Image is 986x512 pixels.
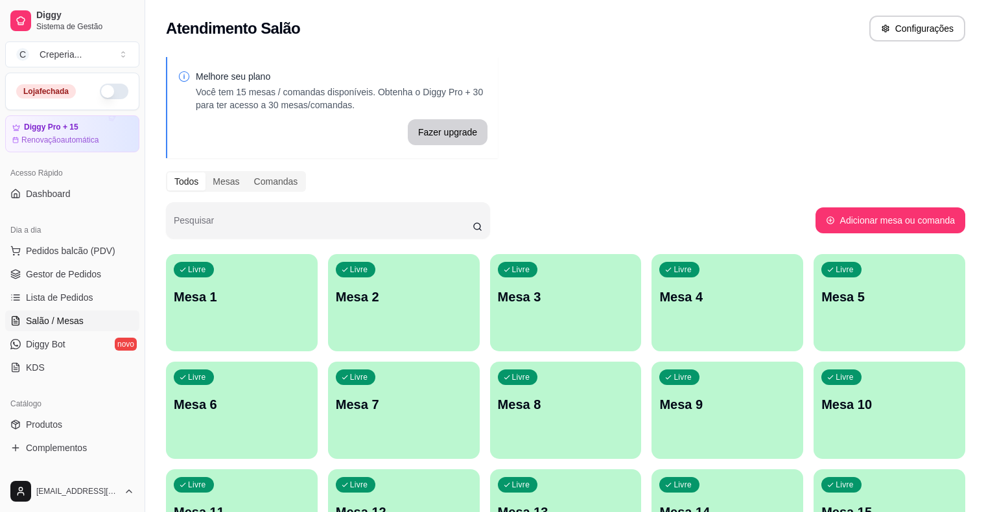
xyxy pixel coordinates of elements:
[350,480,368,490] p: Livre
[498,395,634,413] p: Mesa 8
[247,172,305,191] div: Comandas
[174,219,473,232] input: Pesquisar
[26,314,84,327] span: Salão / Mesas
[836,480,854,490] p: Livre
[350,264,368,275] p: Livre
[26,291,93,304] span: Lista de Pedidos
[814,362,965,459] button: LivreMesa 10
[188,264,206,275] p: Livre
[821,395,957,413] p: Mesa 10
[205,172,246,191] div: Mesas
[196,70,487,83] p: Melhore seu plano
[5,183,139,204] a: Dashboard
[821,288,957,306] p: Mesa 5
[26,361,45,374] span: KDS
[836,372,854,382] p: Livre
[498,288,634,306] p: Mesa 3
[166,362,318,459] button: LivreMesa 6
[651,254,803,351] button: LivreMesa 4
[350,372,368,382] p: Livre
[5,240,139,261] button: Pedidos balcão (PDV)
[836,264,854,275] p: Livre
[336,395,472,413] p: Mesa 7
[26,418,62,431] span: Produtos
[408,119,487,145] button: Fazer upgrade
[24,122,78,132] article: Diggy Pro + 15
[166,254,318,351] button: LivreMesa 1
[512,372,530,382] p: Livre
[16,48,29,61] span: C
[40,48,82,61] div: Creperia ...
[674,372,692,382] p: Livre
[5,393,139,414] div: Catálogo
[16,84,76,99] div: Loja fechada
[336,288,472,306] p: Mesa 2
[26,268,101,281] span: Gestor de Pedidos
[36,486,119,496] span: [EMAIL_ADDRESS][DOMAIN_NAME]
[5,437,139,458] a: Complementos
[816,207,965,233] button: Adicionar mesa ou comanda
[26,187,71,200] span: Dashboard
[5,5,139,36] a: DiggySistema de Gestão
[651,362,803,459] button: LivreMesa 9
[188,372,206,382] p: Livre
[512,264,530,275] p: Livre
[167,172,205,191] div: Todos
[36,21,134,32] span: Sistema de Gestão
[5,264,139,285] a: Gestor de Pedidos
[188,480,206,490] p: Livre
[26,441,87,454] span: Complementos
[174,288,310,306] p: Mesa 1
[36,10,134,21] span: Diggy
[5,220,139,240] div: Dia a dia
[814,254,965,351] button: LivreMesa 5
[26,338,65,351] span: Diggy Bot
[512,480,530,490] p: Livre
[5,310,139,331] a: Salão / Mesas
[659,288,795,306] p: Mesa 4
[5,414,139,435] a: Produtos
[196,86,487,111] p: Você tem 15 mesas / comandas disponíveis. Obtenha o Diggy Pro + 30 para ter acesso a 30 mesas/com...
[5,41,139,67] button: Select a team
[328,362,480,459] button: LivreMesa 7
[5,115,139,152] a: Diggy Pro + 15Renovaçãoautomática
[5,476,139,507] button: [EMAIL_ADDRESS][DOMAIN_NAME]
[100,84,128,99] button: Alterar Status
[5,287,139,308] a: Lista de Pedidos
[674,264,692,275] p: Livre
[174,395,310,413] p: Mesa 6
[5,357,139,378] a: KDS
[26,244,115,257] span: Pedidos balcão (PDV)
[674,480,692,490] p: Livre
[5,334,139,355] a: Diggy Botnovo
[490,254,642,351] button: LivreMesa 3
[21,135,99,145] article: Renovação automática
[659,395,795,413] p: Mesa 9
[490,362,642,459] button: LivreMesa 8
[5,163,139,183] div: Acesso Rápido
[166,18,300,39] h2: Atendimento Salão
[869,16,965,41] button: Configurações
[328,254,480,351] button: LivreMesa 2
